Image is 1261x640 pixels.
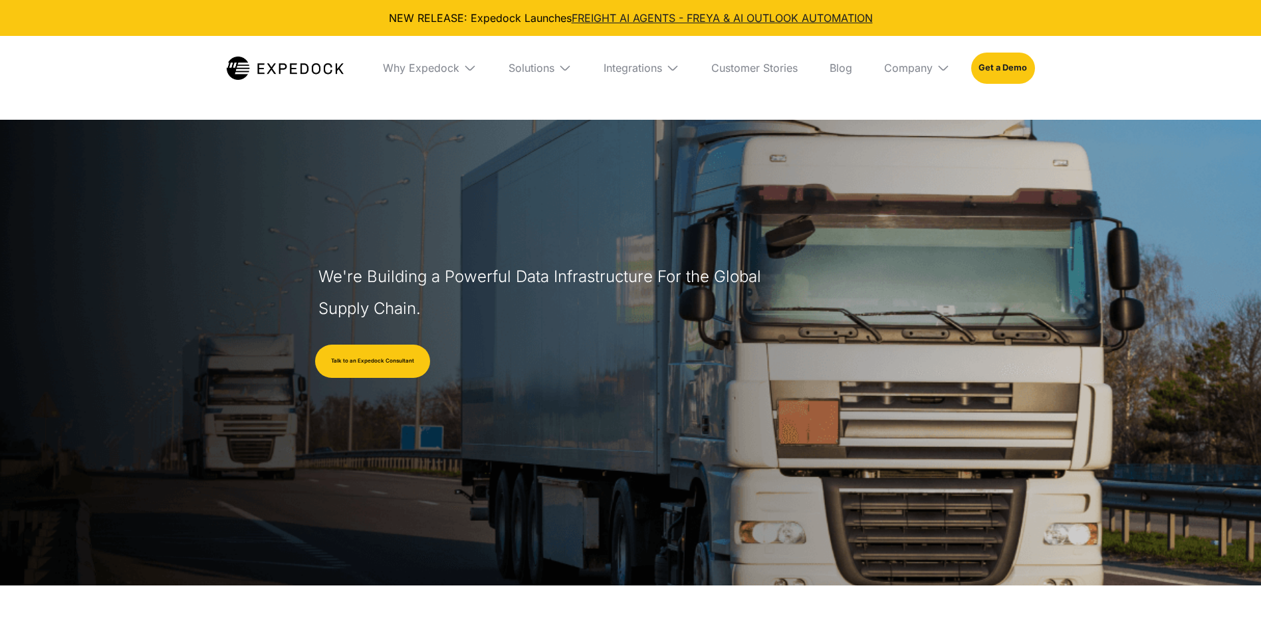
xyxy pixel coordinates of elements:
[701,36,808,100] a: Customer Stories
[884,61,933,75] div: Company
[572,11,873,25] a: FREIGHT AI AGENTS - FREYA & AI OUTLOOK AUTOMATION
[819,36,863,100] a: Blog
[11,11,1250,25] div: NEW RELEASE: Expedock Launches
[509,61,554,75] div: Solutions
[971,53,1034,83] a: Get a Demo
[318,261,768,325] h1: We're Building a Powerful Data Infrastructure For the Global Supply Chain.
[383,61,459,75] div: Why Expedock
[604,61,662,75] div: Integrations
[315,345,430,378] a: Talk to an Expedock Consultant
